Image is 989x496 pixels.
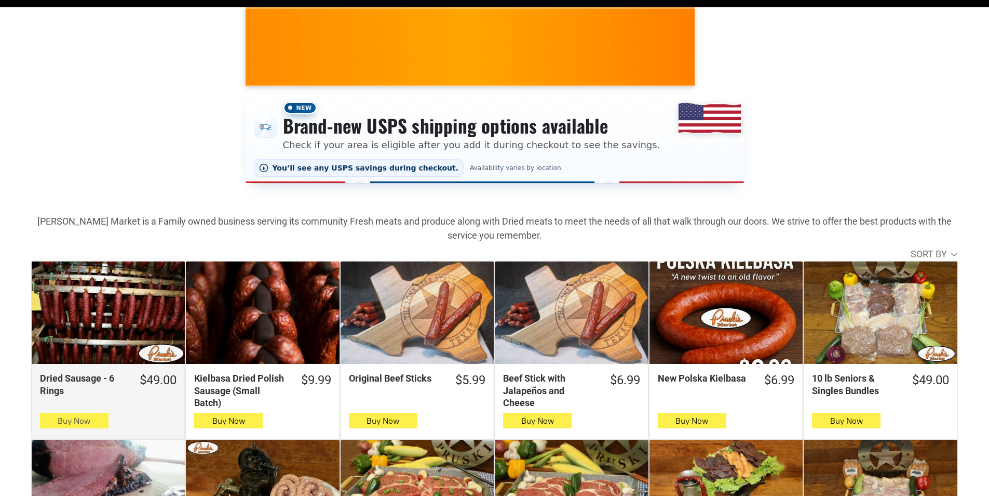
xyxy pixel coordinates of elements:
[495,262,648,364] a: Beef Stick with Jalapeños and Cheese
[455,372,485,388] div: $5.99
[32,262,185,364] a: Dried Sausage - 6 Rings
[687,54,891,71] span: [PERSON_NAME] MARKET
[212,416,245,426] span: Buy Now
[521,416,554,426] span: Buy Now
[649,372,803,388] a: $6.99New Polska Kielbasa
[610,372,640,388] div: $6.99
[58,416,90,426] span: Buy Now
[804,372,957,397] a: $49.0010 lb Seniors & Singles Bundles
[40,372,126,397] div: Dried Sausage - 6 Rings
[32,372,185,397] a: $49.00Dried Sausage - 6 Rings
[658,372,751,384] div: New Polska Kielbasa
[495,372,648,409] a: $6.99Beef Stick with Jalapeños and Cheese
[675,416,708,426] span: Buy Now
[812,372,898,397] div: 10 lb Seniors & Singles Bundles
[341,372,494,388] a: $5.99Original Beef Sticks
[194,413,263,428] button: Buy Now
[349,372,442,384] div: Original Beef Sticks
[283,138,660,152] p: Check if your area is eligible after you add it during checkout to see the savings.
[830,416,863,426] span: Buy Now
[40,413,109,428] button: Buy Now
[503,372,596,409] div: Beef Stick with Jalapeños and Cheese
[812,413,880,428] button: Buy Now
[349,413,417,428] button: Buy Now
[186,262,339,364] a: Kielbasa Dried Polish Sausage (Small Batch)
[140,372,177,388] div: $49.00
[301,372,331,388] div: $9.99
[246,95,744,183] div: Shipping options announcement
[186,372,339,409] a: $9.99Kielbasa Dried Polish Sausage (Small Batch)
[37,216,952,241] strong: [PERSON_NAME] Market is a Family owned business serving its community Fresh meats and produce alo...
[649,262,803,364] a: New Polska Kielbasa
[468,164,565,172] span: Availability varies by location.
[283,114,660,137] h3: Brand-new USPS shipping options available
[283,101,317,114] span: New
[764,372,794,388] div: $6.99
[658,413,726,428] button: Buy Now
[804,262,957,364] a: 10 lb Seniors &amp; Singles Bundles
[194,372,287,409] div: Kielbasa Dried Polish Sausage (Small Batch)
[341,262,494,364] a: Original Beef Sticks
[367,416,399,426] span: Buy Now
[273,164,459,172] span: You’ll see any USPS savings during checkout.
[503,413,572,428] button: Buy Now
[912,372,949,388] div: $49.00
